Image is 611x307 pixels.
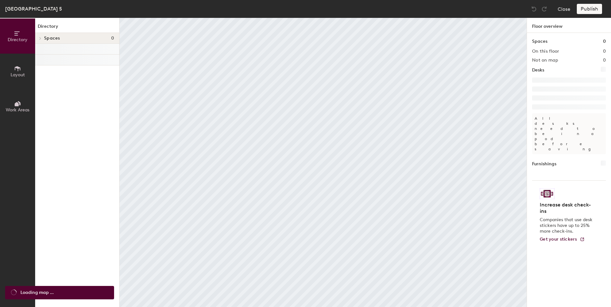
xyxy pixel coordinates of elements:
[532,161,556,168] h1: Furnishings
[20,289,54,296] span: Loading map ...
[540,202,594,214] h4: Increase desk check-ins
[527,18,611,33] h1: Floor overview
[603,58,606,63] h2: 0
[603,49,606,54] h2: 0
[11,72,25,78] span: Layout
[540,188,554,199] img: Sticker logo
[5,5,62,13] div: [GEOGRAPHIC_DATA] 5
[532,58,558,63] h2: Not on map
[120,18,527,307] canvas: Map
[603,38,606,45] h1: 0
[540,237,585,242] a: Get your stickers
[6,107,29,113] span: Work Areas
[532,38,547,45] h1: Spaces
[532,67,544,74] h1: Desks
[558,4,570,14] button: Close
[44,36,60,41] span: Spaces
[532,49,559,54] h2: On this floor
[540,236,577,242] span: Get your stickers
[540,217,594,234] p: Companies that use desk stickers have up to 25% more check-ins.
[531,6,537,12] img: Undo
[541,6,547,12] img: Redo
[8,37,27,42] span: Directory
[35,23,119,33] h1: Directory
[111,36,114,41] span: 0
[532,113,606,154] p: All desks need to be in a pod before saving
